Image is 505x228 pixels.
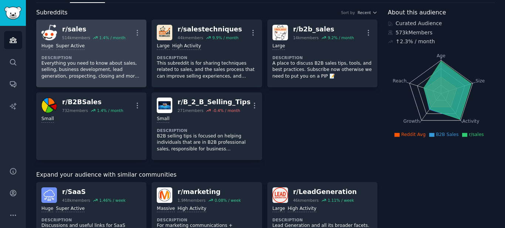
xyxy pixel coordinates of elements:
div: Super Active [56,43,85,50]
div: r/ sales [62,25,125,34]
div: r/ b2b_sales [293,25,354,34]
img: GummySearch logo [4,7,21,20]
img: LeadGeneration [272,187,288,203]
div: Curated Audience [388,20,495,27]
img: sales [41,25,57,40]
div: r/ marketing [177,187,241,197]
div: 573k Members [388,29,495,37]
dt: Description [157,55,257,60]
div: r/ salestechniques [177,25,242,34]
span: About this audience [388,8,446,17]
dt: Description [41,55,141,60]
div: 1.9M members [177,198,206,203]
div: Large [272,43,285,50]
div: High Activity [177,205,206,212]
div: Huge [41,43,53,50]
tspan: Activity [462,119,479,124]
div: Small [41,116,54,123]
div: 418k members [62,198,90,203]
a: salestechniquesr/salestechniques44kmembers9.9% / monthLargeHigh ActivityDescriptionThis subreddit... [152,20,262,87]
tspan: Age [437,53,445,58]
p: B2B selling tips is focused on helping individuals that are in B2B professional sales, responsibl... [157,133,257,153]
a: B_2_B_Selling_Tipsr/B_2_B_Selling_Tips271members-0.4% / monthSmallDescriptionB2B selling tips is ... [152,92,262,160]
div: Sort by [341,10,355,15]
div: Huge [41,205,53,212]
div: Small [157,116,169,123]
div: ↑ 2.3 % / month [396,38,435,45]
span: Expand your audience with similar communities [36,170,176,180]
div: 46k members [293,198,319,203]
a: salesr/sales514kmembers1.4% / monthHugeSuper ActiveDescriptionEverything you need to know about s... [36,20,146,87]
div: 1.46 % / week [99,198,125,203]
div: r/ B2BSales [62,98,123,107]
button: Recent [357,10,377,15]
img: B2BSales [41,98,57,113]
div: 9.2 % / month [328,35,354,40]
div: 271 members [177,108,203,113]
div: High Activity [172,43,201,50]
dt: Description [157,217,257,222]
tspan: Size [475,78,485,83]
div: 1.4 % / month [97,108,123,113]
div: Super Active [56,205,85,212]
img: B_2_B_Selling_Tips [157,98,172,113]
dt: Description [272,55,372,60]
img: salestechniques [157,25,172,40]
tspan: Reach [393,78,407,83]
div: r/ B_2_B_Selling_Tips [177,98,250,107]
div: 0.08 % / week [214,198,241,203]
dt: Description [272,217,372,222]
div: 9.9 % / month [212,35,238,40]
dt: Description [157,128,257,133]
dt: Description [41,217,141,222]
div: 1.11 % / week [328,198,354,203]
div: Massive [157,205,175,212]
div: 514k members [62,35,90,40]
p: A place to discuss B2B sales tips, tools, and best practices. Subscribe now otherwise we need to ... [272,60,372,80]
span: r/sales [469,132,484,137]
div: r/ LeadGeneration [293,187,357,197]
a: b2b_salesr/b2b_sales14kmembers9.2% / monthLargeDescriptionA place to discuss B2B sales tips, tool... [267,20,377,87]
span: Recent [357,10,371,15]
span: Reddit Avg [401,132,426,137]
span: B2B Sales [436,132,458,137]
p: This subreddit is for sharing techniques related to sales, and the sales process that can improve... [157,60,257,80]
img: b2b_sales [272,25,288,40]
div: r/ SaaS [62,187,126,197]
div: Large [157,43,169,50]
div: 14k members [293,35,319,40]
div: 732 members [62,108,88,113]
div: -0.4 % / month [213,108,240,113]
div: 44k members [177,35,203,40]
div: 1.4 % / month [99,35,125,40]
tspan: Growth [403,119,420,124]
a: B2BSalesr/B2BSales732members1.4% / monthSmall [36,92,146,160]
img: marketing [157,187,172,203]
div: Large [272,205,285,212]
span: Subreddits [36,8,68,17]
p: Everything you need to know about sales, selling, business development, lead generation, prospect... [41,60,141,80]
img: SaaS [41,187,57,203]
div: High Activity [288,205,316,212]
